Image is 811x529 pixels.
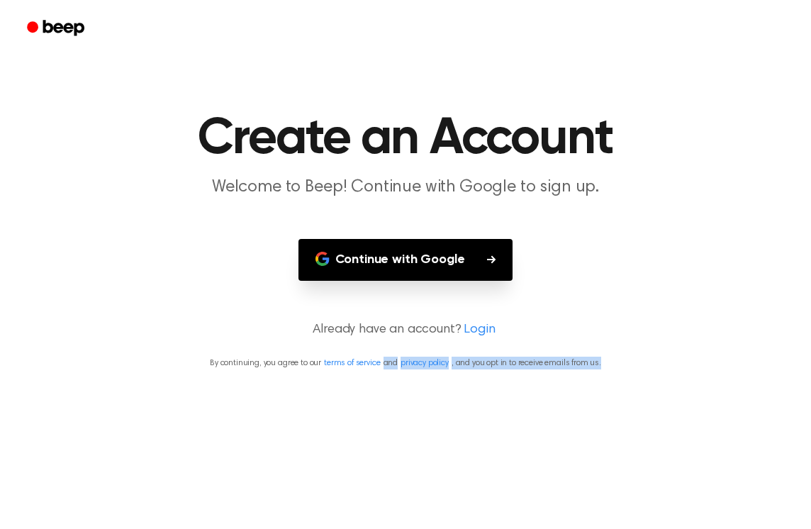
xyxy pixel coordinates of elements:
a: privacy policy [401,359,449,367]
a: Beep [17,15,97,43]
p: By continuing, you agree to our and , and you opt in to receive emails from us. [17,357,794,369]
h1: Create an Account [43,113,768,165]
p: Welcome to Beep! Continue with Google to sign up. [133,176,678,199]
a: Login [464,321,495,340]
button: Continue with Google [298,239,513,281]
a: terms of service [324,359,380,367]
p: Already have an account? [17,321,794,340]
